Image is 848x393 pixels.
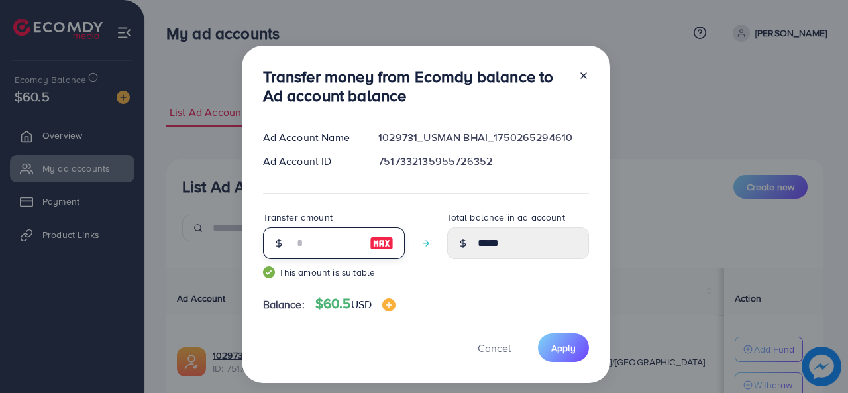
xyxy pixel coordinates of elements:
[447,211,565,224] label: Total balance in ad account
[382,298,396,311] img: image
[478,341,511,355] span: Cancel
[368,130,599,145] div: 1029731_USMAN BHAI_1750265294610
[263,67,568,105] h3: Transfer money from Ecomdy balance to Ad account balance
[370,235,394,251] img: image
[368,154,599,169] div: 7517332135955726352
[263,266,405,279] small: This amount is suitable
[263,211,333,224] label: Transfer amount
[351,297,372,311] span: USD
[252,130,368,145] div: Ad Account Name
[263,266,275,278] img: guide
[461,333,527,362] button: Cancel
[315,296,396,312] h4: $60.5
[263,297,305,312] span: Balance:
[538,333,589,362] button: Apply
[252,154,368,169] div: Ad Account ID
[551,341,576,355] span: Apply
